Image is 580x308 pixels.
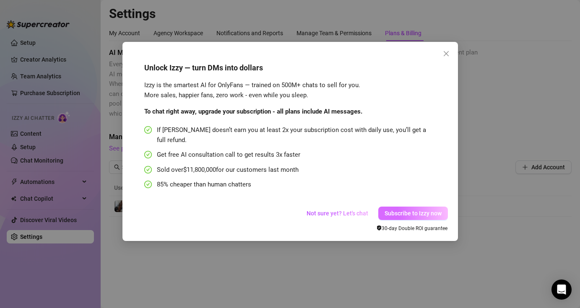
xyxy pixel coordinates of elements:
[385,210,442,217] span: Subscribe to Izzy now
[144,181,152,188] span: check-circle
[443,50,450,57] span: close
[144,126,152,134] span: check-circle
[144,80,431,100] div: Izzy is the smartest AI for OnlyFans — trained on 500M+ chats to sell for you. More sales, happie...
[440,50,453,57] span: Close
[377,225,382,230] span: safety-certificate
[144,108,362,115] b: To chat right away, upgrade your subscription - all plans include AI messages.
[144,166,152,173] span: check-circle
[300,207,375,220] button: Not sure yet? Let's chat
[144,151,152,158] span: check-circle
[378,207,448,220] button: Subscribe to Izzy now
[157,125,431,145] span: If [PERSON_NAME] doesn’t earn you at least 2x your subscription cost with daily use, you’ll get a...
[144,63,263,72] strong: Unlock Izzy — turn DMs into dollars
[157,180,251,190] span: 85% cheaper than human chatters
[440,47,453,60] button: Close
[307,210,368,217] span: Not sure yet? Let's chat
[157,150,300,160] span: Get free AI consultation call to get results 3x faster
[377,225,448,231] span: 30‑day Double ROI guarantee
[157,165,299,175] span: Sold over $11,800,000 for our customers last month
[551,280,572,300] div: Open Intercom Messenger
